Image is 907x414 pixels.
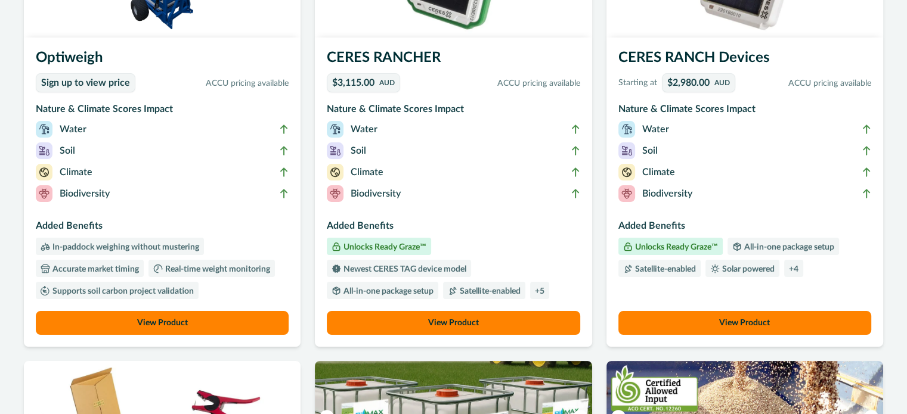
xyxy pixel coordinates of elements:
p: Water [351,122,377,136]
h3: Nature & Climate Scores Impact [36,102,289,121]
p: Climate [60,165,92,179]
button: View Product [618,311,871,335]
p: Sign up to view price [41,77,130,89]
h3: CERES RANCHER [327,47,580,73]
p: Accurate market timing [50,265,139,273]
p: Soil [351,144,366,158]
p: + 5 [535,287,544,295]
p: Climate [642,165,675,179]
p: Biodiversity [642,186,692,201]
p: + 4 [789,265,798,273]
p: ACCU pricing available [140,77,289,90]
h3: Optiweigh [36,47,289,73]
p: $3,115.00 [332,78,374,88]
p: Soil [642,144,658,158]
p: Unlocks Ready Graze™ [633,243,718,251]
button: View Product [36,311,289,335]
p: Real-time weight monitoring [163,265,270,273]
h3: Added Benefits [618,219,871,238]
p: All-in-one package setup [341,287,434,295]
p: $2,980.00 [667,78,710,88]
h3: Nature & Climate Scores Impact [618,102,871,121]
a: Sign up to view price [36,73,135,92]
h3: Added Benefits [36,219,289,238]
h3: Nature & Climate Scores Impact [327,102,580,121]
p: Soil [60,144,75,158]
h3: CERES RANCH Devices [618,47,871,73]
p: In-paddock weighing without mustering [50,243,199,251]
button: View Product [327,311,580,335]
p: Supports soil carbon project validation [50,287,194,295]
p: Satellite-enabled [457,287,521,295]
p: Unlocks Ready Graze™ [341,243,426,251]
p: AUD [379,79,395,86]
p: Water [642,122,669,136]
p: Satellite-enabled [633,265,696,273]
p: Solar powered [720,265,775,273]
p: Biodiversity [351,186,401,201]
p: AUD [714,79,730,86]
p: Water [60,122,86,136]
p: Climate [351,165,383,179]
p: ACCU pricing available [405,77,580,90]
p: Starting at [618,77,657,89]
h3: Added Benefits [327,219,580,238]
p: All-in-one package setup [742,243,834,251]
p: Biodiversity [60,186,110,201]
p: ACCU pricing available [740,77,871,90]
p: Newest CERES TAG device model [341,265,466,273]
